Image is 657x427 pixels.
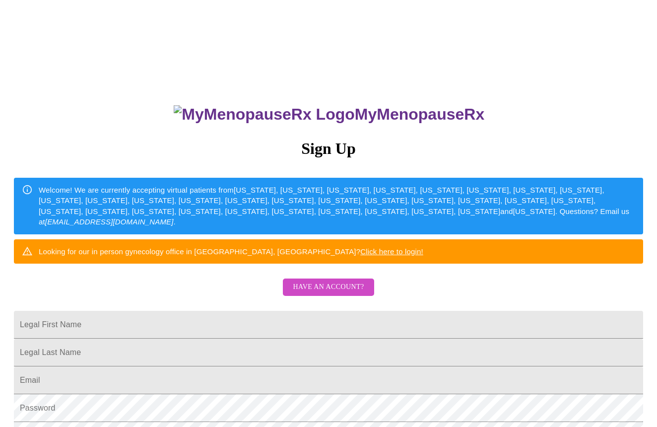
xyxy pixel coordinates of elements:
[45,217,174,226] em: [EMAIL_ADDRESS][DOMAIN_NAME]
[174,105,354,124] img: MyMenopauseRx Logo
[283,279,374,296] button: Have an account?
[15,105,644,124] h3: MyMenopauseRx
[39,181,635,231] div: Welcome! We are currently accepting virtual patients from [US_STATE], [US_STATE], [US_STATE], [US...
[14,140,643,158] h3: Sign Up
[293,281,364,293] span: Have an account?
[39,242,423,261] div: Looking for our in person gynecology office in [GEOGRAPHIC_DATA], [GEOGRAPHIC_DATA]?
[360,247,423,256] a: Click here to login!
[280,289,376,298] a: Have an account?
